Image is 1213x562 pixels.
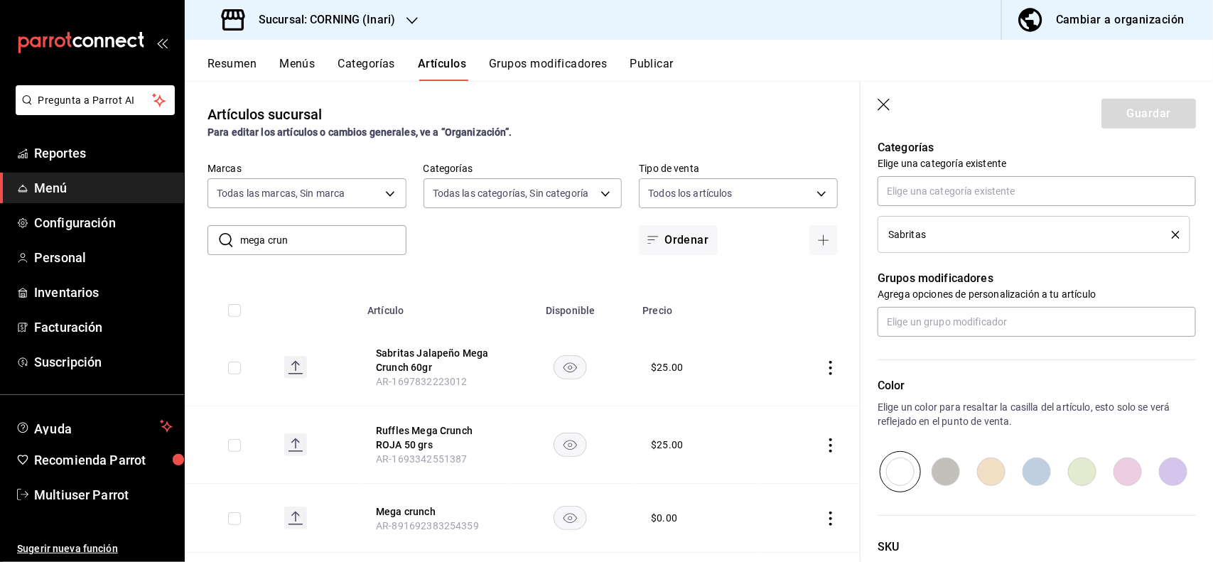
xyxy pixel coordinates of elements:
[878,176,1196,206] input: Elige una categoría existente
[376,376,467,387] span: AR-1697832223012
[156,37,168,48] button: open_drawer_menu
[38,93,153,108] span: Pregunta a Parrot AI
[10,103,175,118] a: Pregunta a Parrot AI
[376,520,479,531] span: AR-891692383254359
[554,355,587,379] button: availability-product
[639,164,838,174] label: Tipo de venta
[630,57,674,81] button: Publicar
[888,229,926,239] span: Sabritas
[1162,231,1180,239] button: delete
[207,164,406,174] label: Marcas
[338,57,396,81] button: Categorías
[824,512,838,526] button: actions
[217,186,345,200] span: Todas las marcas, Sin marca
[878,287,1196,301] p: Agrega opciones de personalización a tu artículo
[878,270,1196,287] p: Grupos modificadores
[651,511,677,525] div: $ 0.00
[34,213,173,232] span: Configuración
[651,360,683,374] div: $ 25.00
[634,283,758,329] th: Precio
[376,423,490,452] button: edit-product-location
[418,57,466,81] button: Artículos
[376,453,467,465] span: AR-1693342551387
[34,178,173,198] span: Menú
[207,57,257,81] button: Resumen
[34,248,173,267] span: Personal
[34,418,154,435] span: Ayuda
[34,144,173,163] span: Reportes
[878,400,1196,428] p: Elige un color para resaltar la casilla del artículo, esto solo se verá reflejado en el punto de ...
[433,186,589,200] span: Todas las categorías, Sin categoría
[207,126,512,138] strong: Para editar los artículos o cambios generales, ve a “Organización”.
[648,186,733,200] span: Todos los artículos
[17,541,173,556] span: Sugerir nueva función
[240,226,406,254] input: Buscar artículo
[878,539,1196,556] p: SKU
[34,318,173,337] span: Facturación
[247,11,395,28] h3: Sucursal: CORNING (Inari)
[34,352,173,372] span: Suscripción
[34,450,173,470] span: Recomienda Parrot
[878,139,1196,156] p: Categorías
[824,438,838,453] button: actions
[34,485,173,504] span: Multiuser Parrot
[507,283,634,329] th: Disponible
[376,346,490,374] button: edit-product-location
[639,225,717,255] button: Ordenar
[207,57,1213,81] div: navigation tabs
[207,104,322,125] div: Artículos sucursal
[1056,10,1185,30] div: Cambiar a organización
[489,57,607,81] button: Grupos modificadores
[16,85,175,115] button: Pregunta a Parrot AI
[878,307,1196,337] input: Elige un grupo modificador
[878,156,1196,171] p: Elige una categoría existente
[651,438,683,452] div: $ 25.00
[424,164,622,174] label: Categorías
[554,433,587,457] button: availability-product
[376,504,490,519] button: edit-product-location
[359,283,507,329] th: Artículo
[878,377,1196,394] p: Color
[279,57,315,81] button: Menús
[34,283,173,302] span: Inventarios
[824,361,838,375] button: actions
[554,506,587,530] button: availability-product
